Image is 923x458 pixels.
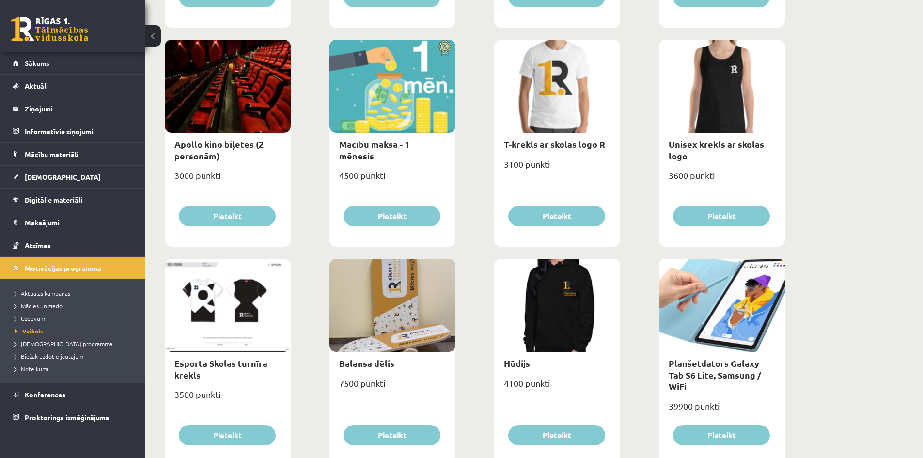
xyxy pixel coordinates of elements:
legend: Informatīvie ziņojumi [25,120,133,142]
a: Maksājumi [13,211,133,234]
a: Biežāk uzdotie jautājumi [15,352,136,361]
div: 3000 punkti [165,167,291,191]
a: Digitālie materiāli [13,189,133,211]
a: [DEMOGRAPHIC_DATA] programma [15,339,136,348]
span: Mācību materiāli [25,150,78,158]
button: Pieteikt [508,425,605,445]
a: Sākums [13,52,133,74]
a: Mācību maksa - 1 mēnesis [339,139,409,161]
a: Hūdijs [504,358,530,369]
button: Pieteikt [179,206,276,226]
a: Aktuālās kampaņas [15,289,136,298]
a: Rīgas 1. Tālmācības vidusskola [11,17,88,41]
div: 4500 punkti [329,167,455,191]
div: 4100 punkti [494,375,620,399]
span: Biežāk uzdotie jautājumi [15,352,85,360]
a: Aktuāli [13,75,133,97]
span: Sākums [25,59,49,67]
img: Atlaide [434,40,455,56]
span: Motivācijas programma [25,264,101,272]
span: Aktuālās kampaņas [15,289,70,297]
span: Konferences [25,390,65,399]
span: Atzīmes [25,241,51,250]
a: Unisex krekls ar skolas logo [669,139,764,161]
span: Mācies un ziedo [15,302,63,310]
div: 39900 punkti [659,398,785,422]
div: 7500 punkti [329,375,455,399]
a: Noteikumi [15,364,136,373]
span: Noteikumi [15,365,48,373]
a: Planšetdators Galaxy Tab S6 Lite, Samsung / WiFi [669,358,761,392]
a: Informatīvie ziņojumi [13,120,133,142]
a: Mācies un ziedo [15,301,136,310]
a: Balansa dēlis [339,358,394,369]
a: Proktoringa izmēģinājums [13,406,133,428]
span: [DEMOGRAPHIC_DATA] programma [15,340,112,347]
div: 3500 punkti [165,386,291,411]
legend: Maksājumi [25,211,133,234]
a: Motivācijas programma [13,257,133,279]
button: Pieteikt [179,425,276,445]
span: Uzdevumi [15,315,47,322]
a: Esporta Skolas turnīra krekls [174,358,267,380]
a: [DEMOGRAPHIC_DATA] [13,166,133,188]
legend: Ziņojumi [25,97,133,120]
a: Konferences [13,383,133,406]
span: Digitālie materiāli [25,195,82,204]
span: Proktoringa izmēģinājums [25,413,109,422]
div: 3600 punkti [659,167,785,191]
div: 3100 punkti [494,156,620,180]
a: Mācību materiāli [13,143,133,165]
span: Aktuāli [25,81,48,90]
span: [DEMOGRAPHIC_DATA] [25,173,101,181]
a: T-krekls ar skolas logo R [504,139,605,150]
a: Uzdevumi [15,314,136,323]
button: Pieteikt [344,206,440,226]
button: Pieteikt [508,206,605,226]
button: Pieteikt [673,425,770,445]
a: Veikals [15,327,136,335]
a: Ziņojumi [13,97,133,120]
a: Apollo kino biļetes (2 personām) [174,139,264,161]
button: Pieteikt [344,425,440,445]
a: Atzīmes [13,234,133,256]
span: Veikals [15,327,43,335]
button: Pieteikt [673,206,770,226]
